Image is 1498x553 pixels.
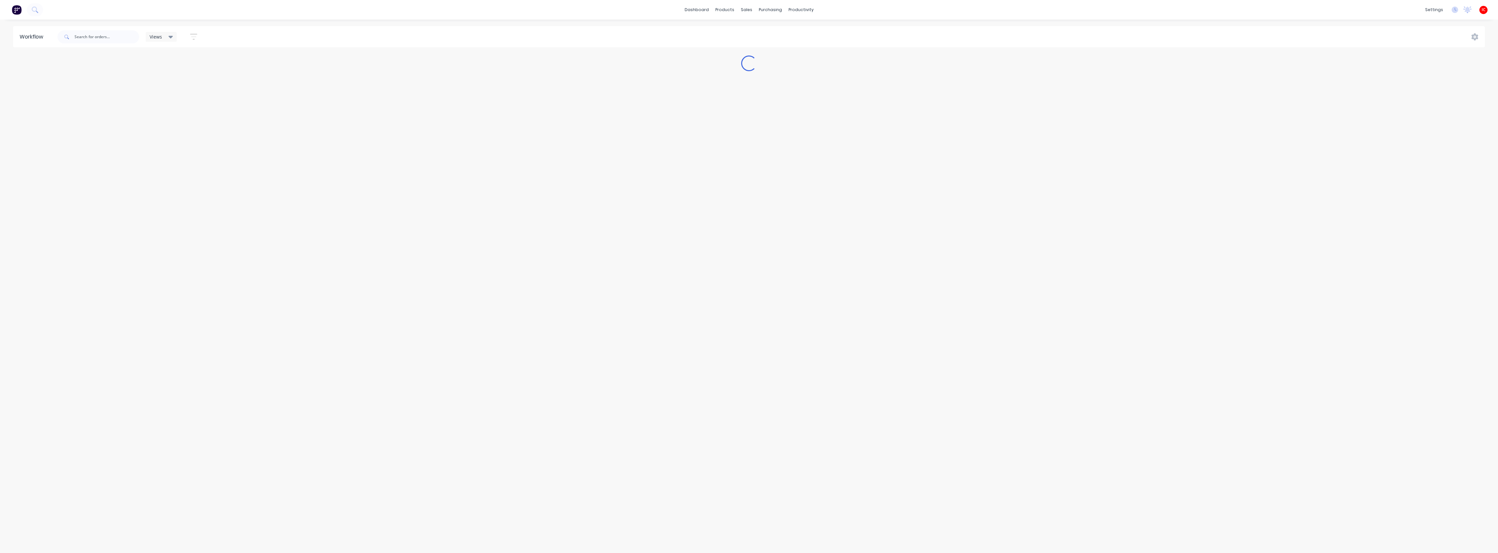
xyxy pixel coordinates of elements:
[756,5,785,15] div: purchasing
[74,30,139,43] input: Search for orders...
[20,33,46,41] div: Workflow
[1422,5,1446,15] div: settings
[681,5,712,15] a: dashboard
[785,5,817,15] div: productivity
[712,5,738,15] div: products
[738,5,756,15] div: sales
[1482,7,1486,13] span: IC
[12,5,22,15] img: Factory
[150,33,162,40] span: Views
